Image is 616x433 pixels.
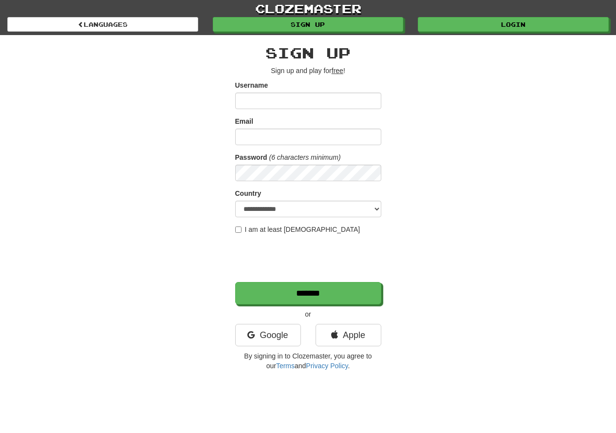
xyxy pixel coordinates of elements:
[235,226,242,233] input: I am at least [DEMOGRAPHIC_DATA]
[316,324,381,346] a: Apple
[235,239,383,277] iframe: reCAPTCHA
[418,17,609,32] a: Login
[7,17,198,32] a: Languages
[235,116,253,126] label: Email
[276,362,295,370] a: Terms
[235,66,381,75] p: Sign up and play for !
[235,309,381,319] p: or
[235,152,267,162] label: Password
[235,80,268,90] label: Username
[235,225,360,234] label: I am at least [DEMOGRAPHIC_DATA]
[213,17,404,32] a: Sign up
[235,188,261,198] label: Country
[269,153,341,161] em: (6 characters minimum)
[235,45,381,61] h2: Sign up
[332,67,343,75] u: free
[235,324,301,346] a: Google
[306,362,348,370] a: Privacy Policy
[235,351,381,371] p: By signing in to Clozemaster, you agree to our and .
